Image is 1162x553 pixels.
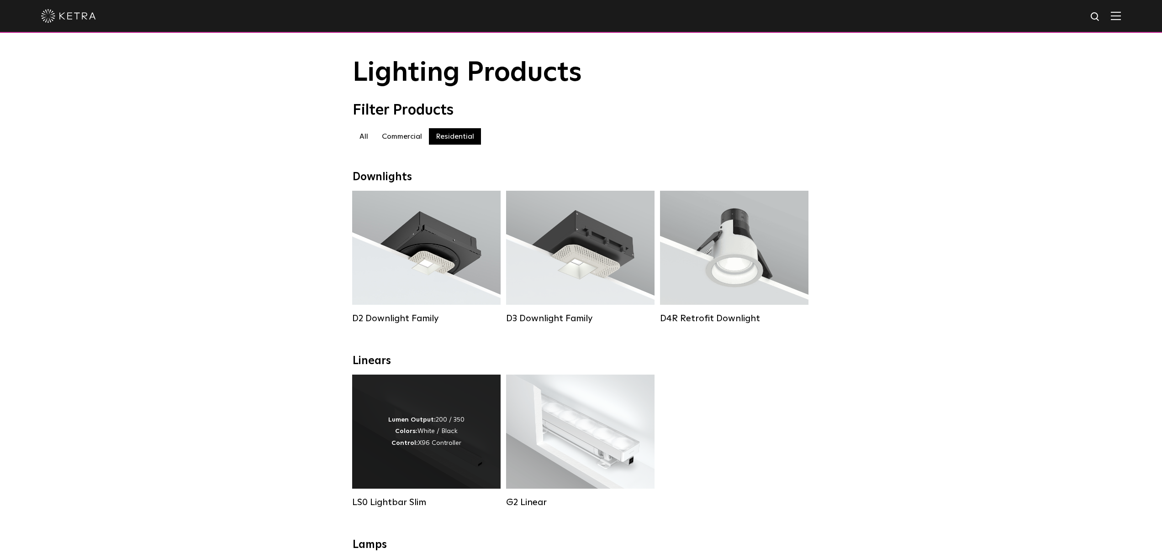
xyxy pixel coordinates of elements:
div: Filter Products [353,102,809,119]
label: Commercial [375,128,429,145]
div: 200 / 350 White / Black X96 Controller [388,414,465,449]
div: Downlights [353,171,809,184]
a: LS0 Lightbar Slim Lumen Output:200 / 350Colors:White / BlackControl:X96 Controller [352,375,501,508]
div: Linears [353,355,809,368]
div: D3 Downlight Family [506,313,655,324]
label: All [353,128,375,145]
a: D4R Retrofit Downlight Lumen Output:800Colors:White / BlackBeam Angles:15° / 25° / 40° / 60°Watta... [660,191,808,324]
a: D3 Downlight Family Lumen Output:700 / 900 / 1100Colors:White / Black / Silver / Bronze / Paintab... [506,191,655,324]
a: D2 Downlight Family Lumen Output:1200Colors:White / Black / Gloss Black / Silver / Bronze / Silve... [352,191,501,324]
a: G2 Linear Lumen Output:400 / 700 / 1000Colors:WhiteBeam Angles:Flood / [GEOGRAPHIC_DATA] / Narrow... [506,375,655,508]
div: G2 Linear [506,497,655,508]
label: Residential [429,128,481,145]
strong: Colors: [395,428,417,434]
div: Lamps [353,538,809,552]
img: Hamburger%20Nav.svg [1111,11,1121,20]
div: LS0 Lightbar Slim [352,497,501,508]
img: search icon [1090,11,1101,23]
div: D4R Retrofit Downlight [660,313,808,324]
img: ketra-logo-2019-white [41,9,96,23]
div: D2 Downlight Family [352,313,501,324]
strong: Lumen Output: [388,417,436,423]
span: Lighting Products [353,59,582,87]
strong: Control: [391,440,418,446]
